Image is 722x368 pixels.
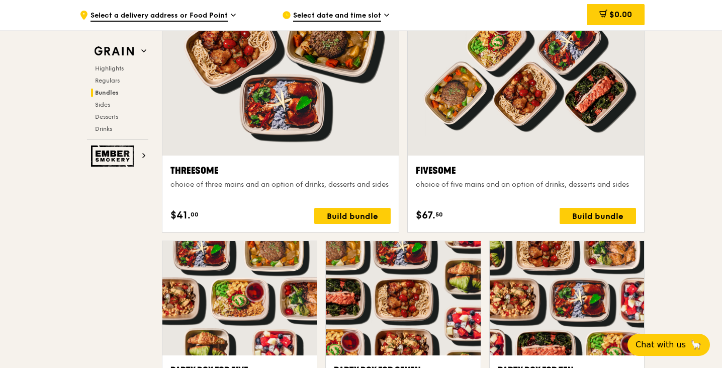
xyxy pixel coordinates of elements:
span: Regulars [95,77,120,84]
div: Build bundle [560,208,636,224]
span: Select date and time slot [293,11,381,22]
span: Desserts [95,113,118,120]
div: Fivesome [416,164,636,178]
img: Ember Smokery web logo [91,145,137,167]
div: choice of three mains and an option of drinks, desserts and sides [170,180,391,190]
span: $0.00 [609,10,632,19]
span: Chat with us [636,339,686,351]
div: choice of five mains and an option of drinks, desserts and sides [416,180,636,190]
span: 00 [191,210,199,218]
span: Drinks [95,125,112,132]
span: Select a delivery address or Food Point [91,11,228,22]
div: Build bundle [314,208,391,224]
span: $41. [170,208,191,223]
span: Highlights [95,65,124,72]
img: Grain web logo [91,42,137,60]
button: Chat with us🦙 [627,334,710,356]
span: 50 [435,210,443,218]
span: Sides [95,101,110,108]
span: $67. [416,208,435,223]
div: Threesome [170,164,391,178]
span: Bundles [95,89,119,96]
span: 🦙 [690,339,702,351]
